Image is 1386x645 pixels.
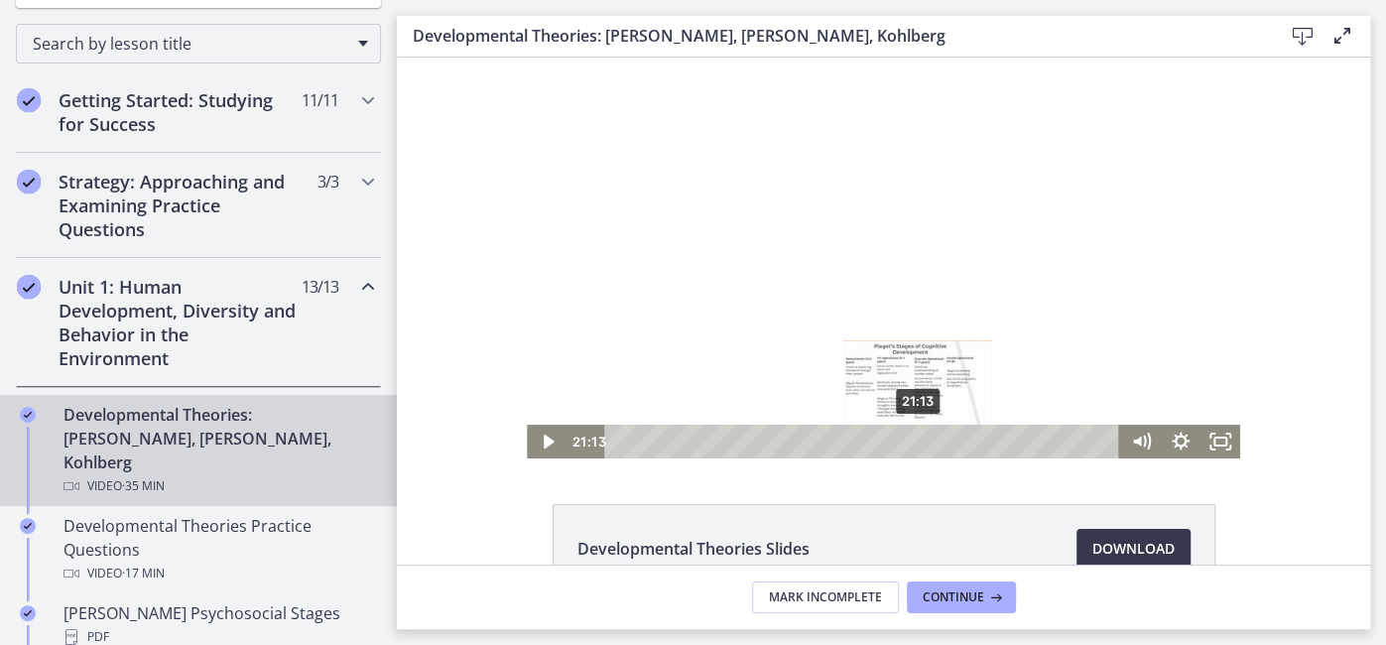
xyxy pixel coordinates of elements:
[59,170,301,241] h2: Strategy: Approaching and Examining Practice Questions
[63,562,373,585] div: Video
[59,88,301,136] h2: Getting Started: Studying for Success
[923,589,984,605] span: Continue
[17,275,41,299] i: Completed
[724,367,764,401] button: Mute
[20,407,36,423] i: Completed
[397,58,1370,458] iframe: Video Lesson
[302,275,338,299] span: 13 / 13
[317,170,338,193] span: 3 / 3
[63,403,373,498] div: Developmental Theories: [PERSON_NAME], [PERSON_NAME], Kohlberg
[769,589,882,605] span: Mark Incomplete
[907,581,1016,613] button: Continue
[122,562,165,585] span: · 17 min
[59,275,301,370] h2: Unit 1: Human Development, Diversity and Behavior in the Environment
[20,605,36,621] i: Completed
[63,514,373,585] div: Developmental Theories Practice Questions
[764,367,804,401] button: Show settings menu
[122,474,165,498] span: · 35 min
[20,518,36,534] i: Completed
[1076,529,1191,569] a: Download
[804,367,843,401] button: Fullscreen
[17,88,41,112] i: Completed
[33,33,348,55] span: Search by lesson title
[17,170,41,193] i: Completed
[63,474,373,498] div: Video
[16,24,381,64] div: Search by lesson title
[1092,537,1175,561] span: Download
[752,581,899,613] button: Mark Incomplete
[577,537,810,561] span: Developmental Theories Slides
[413,24,1251,48] h3: Developmental Theories: [PERSON_NAME], [PERSON_NAME], Kohlberg
[302,88,338,112] span: 11 / 11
